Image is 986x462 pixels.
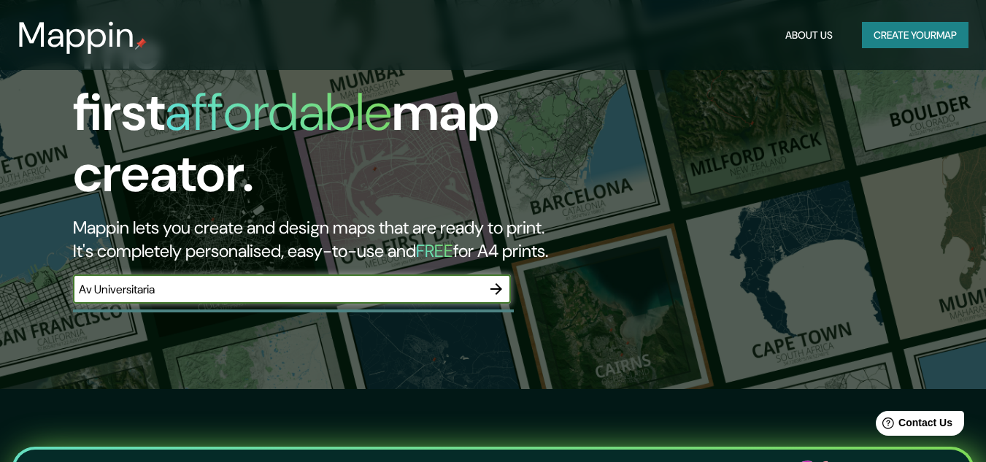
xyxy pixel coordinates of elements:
h1: affordable [165,78,392,146]
h3: Mappin [18,15,135,55]
button: Create yourmap [862,22,968,49]
input: Choose your favourite place [73,281,482,298]
iframe: Help widget launcher [856,405,970,446]
img: mappin-pin [135,38,147,50]
button: About Us [779,22,839,49]
h2: Mappin lets you create and design maps that are ready to print. It's completely personalised, eas... [73,216,566,263]
h5: FREE [416,239,453,262]
h1: The first map creator. [73,20,566,216]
